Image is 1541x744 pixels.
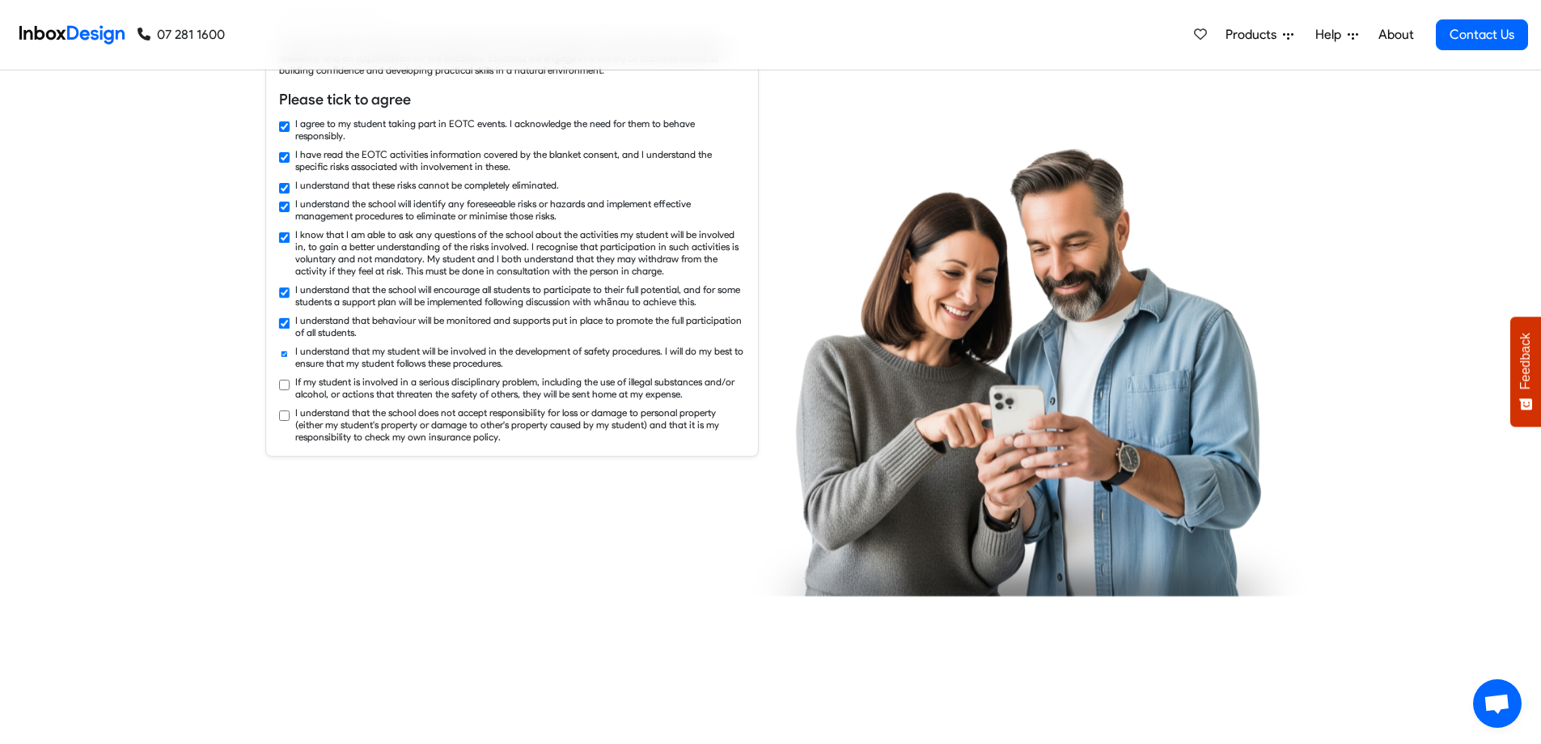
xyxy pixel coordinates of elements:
[295,345,745,369] label: I understand that my student will be involved in the development of safety procedures. I will do ...
[295,283,745,308] label: I understand that the school will encourage all students to participate to their full potential, ...
[1226,25,1283,45] span: Products
[295,179,559,191] label: I understand that these risks cannot be completely eliminated.
[1374,19,1418,51] a: About
[1315,25,1348,45] span: Help
[295,228,745,277] label: I know that I am able to ask any questions of the school about the activities my student will be ...
[751,147,1306,596] img: parents_using_phone.png
[1309,19,1365,51] a: Help
[295,314,745,338] label: I understand that behaviour will be monitored and supports put in place to promote the full parti...
[138,25,225,45] a: 07 281 1600
[295,198,745,222] label: I understand the school will identify any foreseeable risks or hazards and implement effective ma...
[279,89,745,110] h6: Please tick to agree
[295,406,745,443] label: I understand that the school does not accept responsibility for loss or damage to personal proper...
[295,148,745,172] label: I have read the EOTC activities information covered by the blanket consent, and I understand the ...
[295,376,745,400] label: If my student is involved in a serious disciplinary problem, including the use of illegal substan...
[1518,333,1533,389] span: Feedback
[1510,317,1541,427] button: Feedback - Show survey
[1219,19,1300,51] a: Products
[1473,679,1522,728] div: Open chat
[295,117,745,142] label: I agree to my student taking part in EOTC events. I acknowledge the need for them to behave respo...
[1436,19,1528,50] a: Contact Us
